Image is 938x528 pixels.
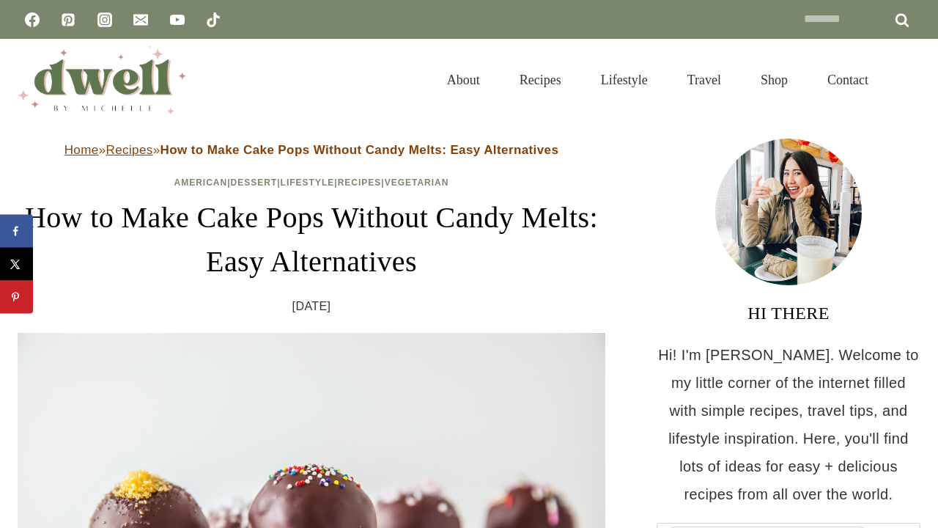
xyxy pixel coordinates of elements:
a: Instagram [90,5,119,34]
a: YouTube [163,5,192,34]
a: Home [64,143,99,157]
a: Facebook [18,5,47,34]
a: Recipes [338,177,382,188]
img: DWELL by michelle [18,46,186,114]
h3: HI THERE [657,300,920,326]
a: Recipes [500,54,581,106]
time: [DATE] [292,296,331,318]
p: Hi! I'm [PERSON_NAME]. Welcome to my little corner of the internet filled with simple recipes, tr... [657,341,920,508]
a: Lifestyle [281,177,335,188]
nav: Primary Navigation [427,54,888,106]
a: Shop [741,54,808,106]
a: Pinterest [53,5,83,34]
a: American [174,177,228,188]
a: Email [126,5,155,34]
h1: How to Make Cake Pops Without Candy Melts: Easy Alternatives [18,196,605,284]
a: Vegetarian [385,177,449,188]
span: | | | | [174,177,449,188]
button: View Search Form [895,67,920,92]
span: » » [64,143,559,157]
a: TikTok [199,5,228,34]
a: About [427,54,500,106]
a: Travel [668,54,741,106]
a: Recipes [106,143,153,157]
strong: How to Make Cake Pops Without Candy Melts: Easy Alternatives [160,143,559,157]
a: Lifestyle [581,54,668,106]
a: Dessert [231,177,278,188]
a: Contact [808,54,888,106]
